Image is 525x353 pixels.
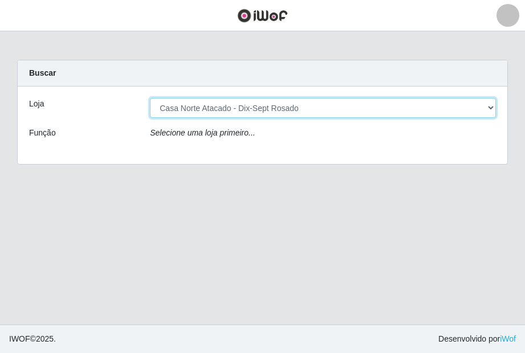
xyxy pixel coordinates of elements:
a: iWof [500,334,516,343]
i: Selecione uma loja primeiro... [150,128,255,137]
span: Desenvolvido por [438,333,516,345]
img: CoreUI Logo [237,9,288,23]
label: Função [29,127,56,139]
span: © 2025 . [9,333,56,345]
span: IWOF [9,334,30,343]
strong: Buscar [29,68,56,77]
label: Loja [29,98,44,110]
